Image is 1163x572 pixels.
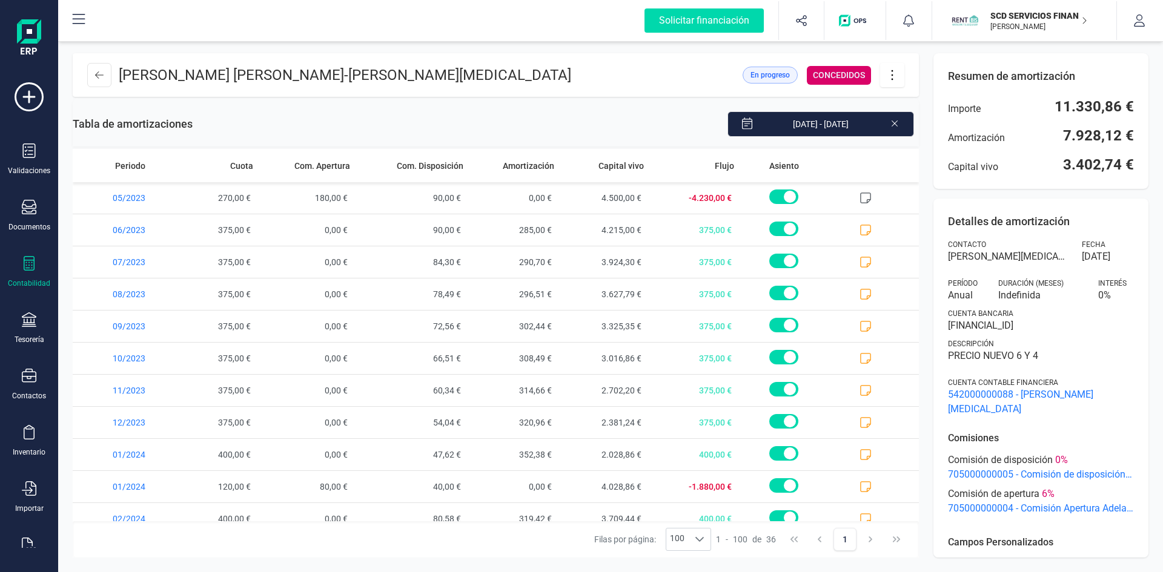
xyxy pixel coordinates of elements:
[630,1,778,40] button: Solicitar financiación
[948,160,998,174] span: Capital vivo
[258,214,355,246] span: 0,00 €
[168,246,257,278] span: 375,00 €
[468,182,559,214] span: 0,00 €
[15,504,44,513] div: Importar
[355,503,468,534] span: 80,58 €
[73,182,168,214] span: 05/2023
[649,246,738,278] span: 375,00 €
[1098,288,1134,303] span: 0 %
[348,67,571,84] span: [PERSON_NAME][MEDICAL_DATA]
[947,1,1102,40] button: SCSCD SERVICIOS FINANCIEROS SL[PERSON_NAME]
[12,391,46,401] div: Contactos
[168,214,257,246] span: 375,00 €
[1082,249,1110,264] span: [DATE]
[948,557,1022,571] span: IMPORTE COBRO
[355,407,468,438] span: 54,04 €
[73,439,168,470] span: 01/2024
[839,15,871,27] img: Logo de OPS
[808,528,831,551] button: Previous Page
[948,278,978,288] span: Período
[468,439,559,470] span: 352,38 €
[990,22,1087,31] p: [PERSON_NAME]
[559,375,649,406] span: 2.702,20 €
[73,246,168,278] span: 07/2023
[990,10,1087,22] p: SCD SERVICIOS FINANCIEROS SL
[649,439,738,470] span: 400,00 €
[73,503,168,534] span: 02/2024
[948,318,1134,333] span: [FINANCIAL_ID]
[948,131,1005,145] span: Amortización
[998,278,1064,288] span: Duración (MESES)
[948,68,1134,85] p: Resumen de amortización
[666,528,688,550] span: 100
[948,249,1067,264] span: [PERSON_NAME][MEDICAL_DATA]
[355,182,468,214] span: 90,00 €
[73,407,168,438] span: 12/2023
[952,7,978,34] img: SC
[649,311,738,342] span: 375,00 €
[168,182,257,214] span: 270,00 €
[73,214,168,246] span: 06/2023
[468,214,559,246] span: 285,00 €
[168,471,257,502] span: 120,00 €
[948,453,1053,467] span: Comisión de disposición
[258,503,355,534] span: 0,00 €
[73,471,168,502] span: 01/2024
[559,439,649,470] span: 2.028,86 €
[1030,557,1046,571] span: 400
[750,70,790,81] span: En progreso
[1055,453,1068,467] span: 0 %
[258,375,355,406] span: 0,00 €
[649,471,738,502] span: -1.880,00 €
[948,102,981,116] span: Importe
[258,439,355,470] span: 0,00 €
[119,65,571,85] p: [PERSON_NAME] [PERSON_NAME] -
[559,311,649,342] span: 3.325,35 €
[948,557,1134,571] div: -
[73,343,168,374] span: 10/2023
[468,407,559,438] span: 320,96 €
[8,222,50,232] div: Documentos
[355,343,468,374] span: 66,51 €
[948,487,1039,501] span: Comisión de apertura
[73,278,168,310] span: 08/2023
[715,160,734,172] span: Flujo
[468,311,559,342] span: 302,44 €
[559,343,649,374] span: 3.016,86 €
[468,343,559,374] span: 308,49 €
[783,528,806,551] button: First Page
[355,439,468,470] span: 47,62 €
[1098,278,1127,288] span: Interés
[168,407,257,438] span: 375,00 €
[168,503,257,534] span: 400,00 €
[355,214,468,246] span: 90,00 €
[397,160,463,172] span: Com. Disposición
[948,378,1058,387] span: Cuenta contable financiera
[168,343,257,374] span: 375,00 €
[832,1,878,40] button: Logo de OPS
[468,246,559,278] span: 290,70 €
[948,288,984,303] span: Anual
[649,375,738,406] span: 375,00 €
[948,467,1134,482] span: 705000000005 - Comisión de disposición Adelanto
[649,214,738,246] span: 375,00 €
[860,528,883,551] button: Next Page
[73,311,168,342] span: 09/2023
[594,528,712,551] div: Filas por página:
[559,471,649,502] span: 4.028,86 €
[8,166,50,176] div: Validaciones
[468,278,559,310] span: 296,51 €
[258,278,355,310] span: 0,00 €
[948,431,1134,445] p: Comisiones
[115,160,145,172] span: Periodo
[294,160,350,172] span: Com. Apertura
[559,503,649,534] span: 3.709,44 €
[998,288,1084,303] span: Indefinida
[15,335,44,344] div: Tesorería
[885,528,908,551] button: Last Page
[948,309,1013,318] span: Cuenta bancaria
[807,66,871,85] div: CONCEDIDOS
[1082,240,1105,249] span: Fecha
[559,246,649,278] span: 3.924,30 €
[230,160,253,172] span: Cuota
